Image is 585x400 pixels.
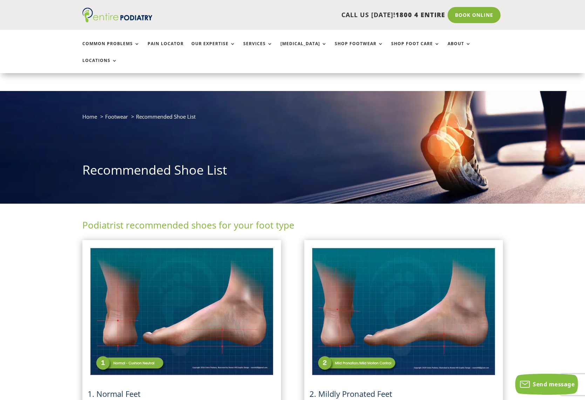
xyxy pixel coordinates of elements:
[82,219,503,235] h2: Podiatrist recommended shoes for your foot type
[448,7,501,23] a: Book Online
[309,388,392,399] span: 2. Mildly Pronated Feet
[82,161,503,182] h1: Recommended Shoe List
[82,58,117,73] a: Locations
[280,41,327,56] a: [MEDICAL_DATA]
[148,41,184,56] a: Pain Locator
[335,41,383,56] a: Shop Footwear
[82,41,140,56] a: Common Problems
[533,380,574,388] span: Send message
[88,388,141,399] a: 1. Normal Feet
[82,113,97,120] a: Home
[448,41,471,56] a: About
[82,17,152,24] a: Entire Podiatry
[395,10,445,19] span: 1800 4 ENTIRE
[105,113,128,120] a: Footwear
[309,245,498,378] img: Mildly Pronated Feet - View Podiatrist Recommended Mild Motion Control Shoes
[82,112,503,126] nav: breadcrumb
[391,41,440,56] a: Shop Foot Care
[82,8,152,22] img: logo (1)
[515,374,578,395] button: Send message
[191,41,236,56] a: Our Expertise
[179,10,445,20] p: CALL US [DATE]!
[88,245,276,378] img: Normal Feet - View Podiatrist Recommended Cushion Neutral Shoes
[136,113,196,120] span: Recommended Shoe List
[243,41,273,56] a: Services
